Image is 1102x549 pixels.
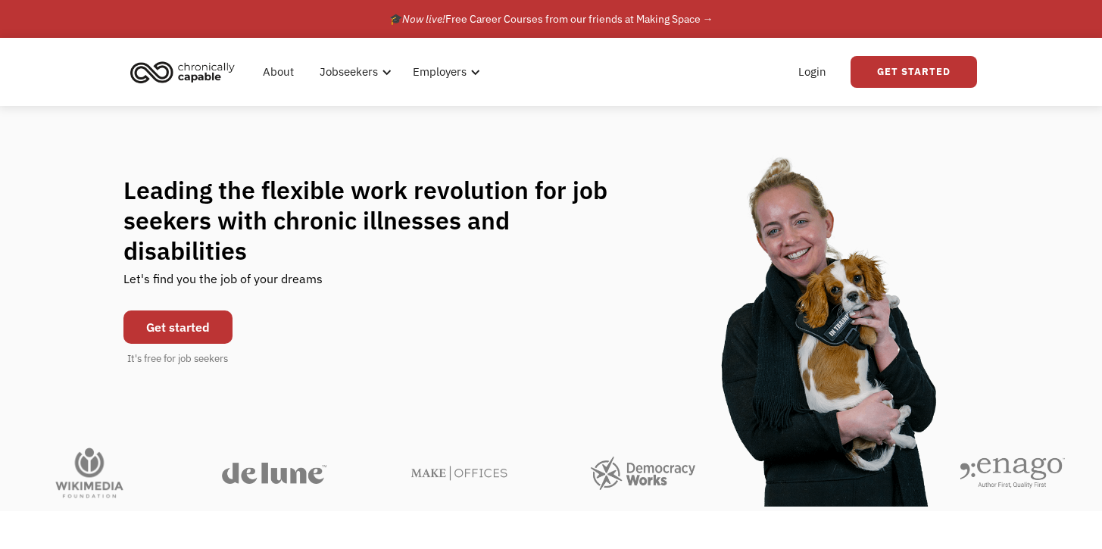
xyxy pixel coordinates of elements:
[123,175,637,266] h1: Leading the flexible work revolution for job seekers with chronic illnesses and disabilities
[123,266,323,303] div: Let's find you the job of your dreams
[123,310,233,344] a: Get started
[126,55,239,89] img: Chronically Capable logo
[402,12,445,26] em: Now live!
[320,63,378,81] div: Jobseekers
[851,56,977,88] a: Get Started
[789,48,835,96] a: Login
[311,48,396,96] div: Jobseekers
[413,63,467,81] div: Employers
[389,10,713,28] div: 🎓 Free Career Courses from our friends at Making Space →
[126,55,246,89] a: home
[127,351,228,367] div: It's free for job seekers
[254,48,303,96] a: About
[404,48,485,96] div: Employers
